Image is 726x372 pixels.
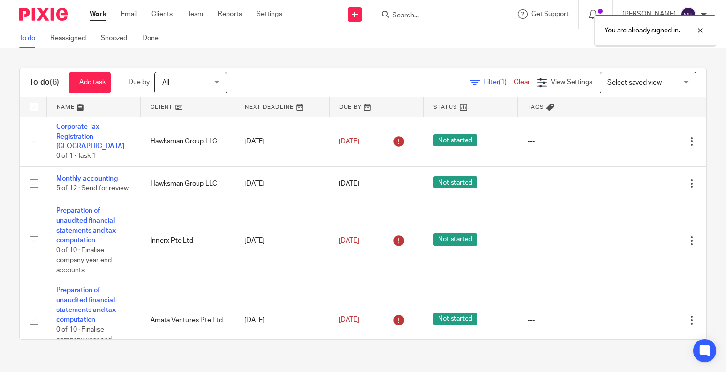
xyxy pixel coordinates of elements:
[257,9,282,19] a: Settings
[339,317,359,324] span: [DATE]
[551,79,592,86] span: View Settings
[499,79,507,86] span: (1)
[514,79,530,86] a: Clear
[528,179,603,188] div: ---
[162,79,169,86] span: All
[433,313,477,325] span: Not started
[141,280,235,360] td: Amata Ventures Pte Ltd
[56,326,112,353] span: 0 of 10 · Finalise company year end accounts
[128,77,150,87] p: Due by
[433,134,477,146] span: Not started
[339,138,359,145] span: [DATE]
[141,117,235,167] td: Hawksman Group LLC
[528,104,544,109] span: Tags
[528,315,603,325] div: ---
[19,29,43,48] a: To do
[339,180,359,187] span: [DATE]
[141,167,235,201] td: Hawksman Group LLC
[30,77,59,88] h1: To do
[50,29,93,48] a: Reassigned
[69,72,111,93] a: + Add task
[605,26,680,35] p: You are already signed in.
[56,207,116,244] a: Preparation of unaudited financial statements and tax computation
[50,78,59,86] span: (6)
[218,9,242,19] a: Reports
[121,9,137,19] a: Email
[56,124,124,150] a: Corporate Tax Registration - [GEOGRAPHIC_DATA]
[56,185,129,192] span: 5 of 12 · Send for review
[607,79,662,86] span: Select saved view
[56,175,118,182] a: Monthly accounting
[56,287,116,323] a: Preparation of unaudited financial statements and tax computation
[235,201,329,280] td: [DATE]
[433,233,477,246] span: Not started
[19,8,68,21] img: Pixie
[101,29,135,48] a: Snoozed
[90,9,106,19] a: Work
[339,237,359,244] span: [DATE]
[681,7,696,22] img: svg%3E
[484,79,514,86] span: Filter
[141,201,235,280] td: Innerx Pte Ltd
[528,137,603,146] div: ---
[56,153,96,160] span: 0 of 1 · Task 1
[187,9,203,19] a: Team
[142,29,166,48] a: Done
[235,117,329,167] td: [DATE]
[433,176,477,188] span: Not started
[235,167,329,201] td: [DATE]
[151,9,173,19] a: Clients
[56,247,112,274] span: 0 of 10 · Finalise company year end accounts
[235,280,329,360] td: [DATE]
[528,236,603,246] div: ---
